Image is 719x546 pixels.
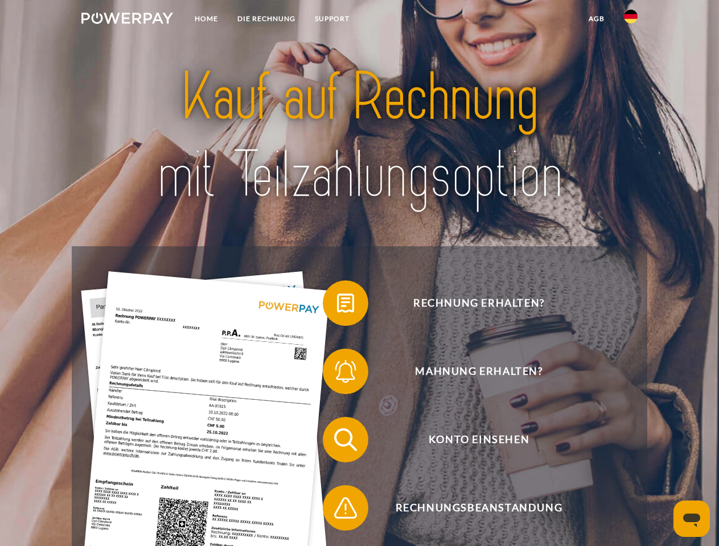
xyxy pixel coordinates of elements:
button: Konto einsehen [323,417,619,462]
iframe: Schaltfläche zum Öffnen des Messaging-Fensters [673,500,710,537]
a: SUPPORT [305,9,359,29]
button: Mahnung erhalten? [323,349,619,394]
a: agb [579,9,614,29]
img: qb_bell.svg [331,357,360,386]
img: logo-powerpay-white.svg [81,13,173,24]
img: qb_bill.svg [331,289,360,317]
a: Home [185,9,228,29]
button: Rechnung erhalten? [323,280,619,326]
span: Rechnungsbeanstandung [339,485,618,531]
img: title-powerpay_de.svg [109,55,610,218]
img: qb_warning.svg [331,494,360,522]
button: Rechnungsbeanstandung [323,485,619,531]
span: Rechnung erhalten? [339,280,618,326]
img: qb_search.svg [331,425,360,454]
span: Mahnung erhalten? [339,349,618,394]
a: DIE RECHNUNG [228,9,305,29]
span: Konto einsehen [339,417,618,462]
img: de [624,10,638,23]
